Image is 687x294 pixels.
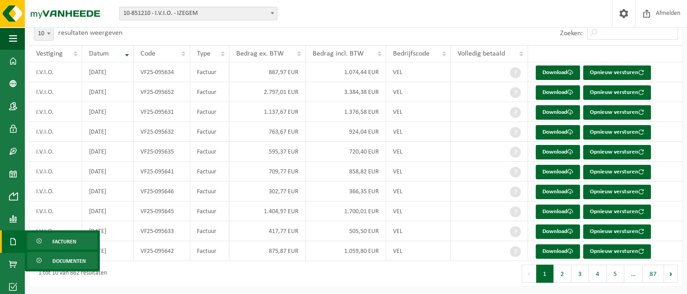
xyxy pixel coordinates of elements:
[82,142,134,162] td: [DATE]
[386,201,451,221] td: VEL
[229,241,305,261] td: 875,87 EUR
[29,182,82,201] td: I.V.I.O.
[27,252,98,269] a: Documenten
[583,85,651,100] button: Opnieuw versturen
[229,82,305,102] td: 2.797,01 EUR
[29,221,82,241] td: I.V.I.O.
[560,30,583,37] label: Zoeken:
[386,122,451,142] td: VEL
[306,241,386,261] td: 1.059,80 EUR
[536,244,580,259] a: Download
[583,165,651,179] button: Opnieuw versturen
[643,265,664,283] button: 87
[229,62,305,82] td: 887,97 EUR
[522,265,536,283] button: Previous
[190,142,229,162] td: Factuur
[29,82,82,102] td: I.V.I.O.
[82,201,134,221] td: [DATE]
[386,221,451,241] td: VEL
[229,221,305,241] td: 417,77 EUR
[134,221,191,241] td: VF25-095633
[306,82,386,102] td: 3.384,38 EUR
[52,252,86,270] span: Documenten
[29,162,82,182] td: I.V.I.O.
[82,221,134,241] td: [DATE]
[190,162,229,182] td: Factuur
[229,102,305,122] td: 1.137,67 EUR
[306,122,386,142] td: 924,04 EUR
[386,162,451,182] td: VEL
[190,102,229,122] td: Factuur
[664,265,678,283] button: Next
[29,122,82,142] td: I.V.I.O.
[306,142,386,162] td: 720,40 EUR
[82,182,134,201] td: [DATE]
[134,62,191,82] td: VF25-095634
[536,185,580,199] a: Download
[536,145,580,159] a: Download
[134,182,191,201] td: VF25-095646
[583,105,651,120] button: Opnieuw versturen
[607,265,624,283] button: 5
[34,27,54,41] span: 10
[583,125,651,140] button: Opnieuw versturen
[27,233,98,250] a: Facturen
[134,142,191,162] td: VF25-095635
[536,224,580,239] a: Download
[583,145,651,159] button: Opnieuw versturen
[120,7,277,20] span: 10-851210 - I.V.I.O. - IZEGEM
[236,50,284,57] span: Bedrag ex. BTW
[393,50,430,57] span: Bedrijfscode
[190,201,229,221] td: Factuur
[29,201,82,221] td: I.V.I.O.
[52,233,76,250] span: Facturen
[589,265,607,283] button: 4
[386,182,451,201] td: VEL
[306,201,386,221] td: 1.700,01 EUR
[229,201,305,221] td: 1.404,97 EUR
[190,182,229,201] td: Factuur
[536,165,580,179] a: Download
[583,65,651,80] button: Opnieuw versturen
[190,82,229,102] td: Factuur
[134,122,191,142] td: VF25-095632
[36,50,63,57] span: Vestiging
[583,185,651,199] button: Opnieuw versturen
[583,244,651,259] button: Opnieuw versturen
[386,102,451,122] td: VEL
[536,85,580,100] a: Download
[554,265,571,283] button: 2
[34,266,107,282] div: 1 tot 10 van 862 resultaten
[313,50,364,57] span: Bedrag incl. BTW
[82,82,134,102] td: [DATE]
[190,241,229,261] td: Factuur
[134,241,191,261] td: VF25-095642
[29,142,82,162] td: I.V.I.O.
[82,102,134,122] td: [DATE]
[229,162,305,182] td: 709,77 EUR
[306,221,386,241] td: 505,50 EUR
[82,241,134,261] td: [DATE]
[134,162,191,182] td: VF25-095641
[458,50,505,57] span: Volledig betaald
[386,62,451,82] td: VEL
[306,182,386,201] td: 366,35 EUR
[134,102,191,122] td: VF25-095631
[229,142,305,162] td: 595,37 EUR
[82,122,134,142] td: [DATE]
[29,62,82,82] td: I.V.I.O.
[306,102,386,122] td: 1.376,58 EUR
[306,62,386,82] td: 1.074,44 EUR
[386,241,451,261] td: VEL
[536,125,580,140] a: Download
[536,265,554,283] button: 1
[58,29,122,37] label: resultaten weergeven
[119,7,277,20] span: 10-851210 - I.V.I.O. - IZEGEM
[190,62,229,82] td: Factuur
[306,162,386,182] td: 858,82 EUR
[134,201,191,221] td: VF25-095645
[34,28,53,40] span: 10
[571,265,589,283] button: 3
[190,221,229,241] td: Factuur
[190,122,229,142] td: Factuur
